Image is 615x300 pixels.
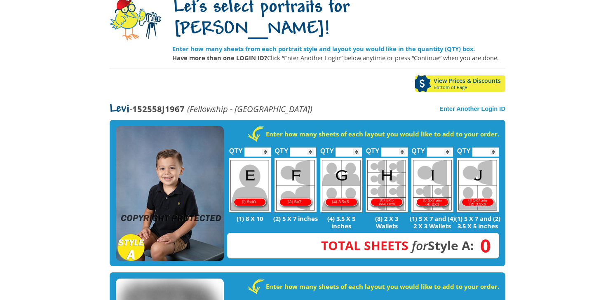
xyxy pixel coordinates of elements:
strong: Enter how many sheets from each portrait style and layout you would like in the quantity (QTY) box. [172,45,475,53]
label: QTY [275,138,288,159]
label: QTY [411,138,425,159]
p: (1) 5 X 7 and (4) 2 X 3 Wallets [409,215,455,230]
strong: 152558J1967 [132,103,185,115]
p: (8) 2 X 3 Wallets [364,215,410,230]
p: (1) 8 X 10 [227,215,273,222]
p: (4) 3.5 X 5 inches [318,215,364,230]
img: E [229,158,271,212]
strong: Have more than one LOGIN ID? [172,54,267,62]
img: G [320,158,362,212]
img: F [275,158,317,212]
strong: Enter how many sheets of each layout you would like to add to your order. [266,130,499,138]
em: for [412,237,428,254]
img: H [366,158,408,212]
a: Enter Another Login ID [439,105,505,112]
p: - [110,104,312,114]
span: Bottom of Page [434,85,505,90]
label: QTY [457,138,471,159]
span: Levi [110,103,129,116]
a: View Prices & DiscountsBottom of Page [415,75,505,92]
label: QTY [366,138,380,159]
p: (1) 5 X 7 and (2) 3.5 X 5 inches [455,215,501,230]
img: I [411,158,453,212]
span: Total Sheets [321,237,408,254]
p: (2) 5 X 7 inches [273,215,319,222]
label: QTY [229,138,243,159]
img: J [457,158,499,212]
span: 0 [474,241,491,250]
img: STYLE A [116,126,224,261]
em: (Fellowship - [GEOGRAPHIC_DATA]) [187,103,312,115]
label: QTY [320,138,334,159]
strong: Enter how many sheets of each layout you would like to add to your order. [266,282,499,291]
strong: Style A: [321,237,474,254]
p: Click “Enter Another Login” below anytime or press “Continue” when you are done. [172,53,505,62]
